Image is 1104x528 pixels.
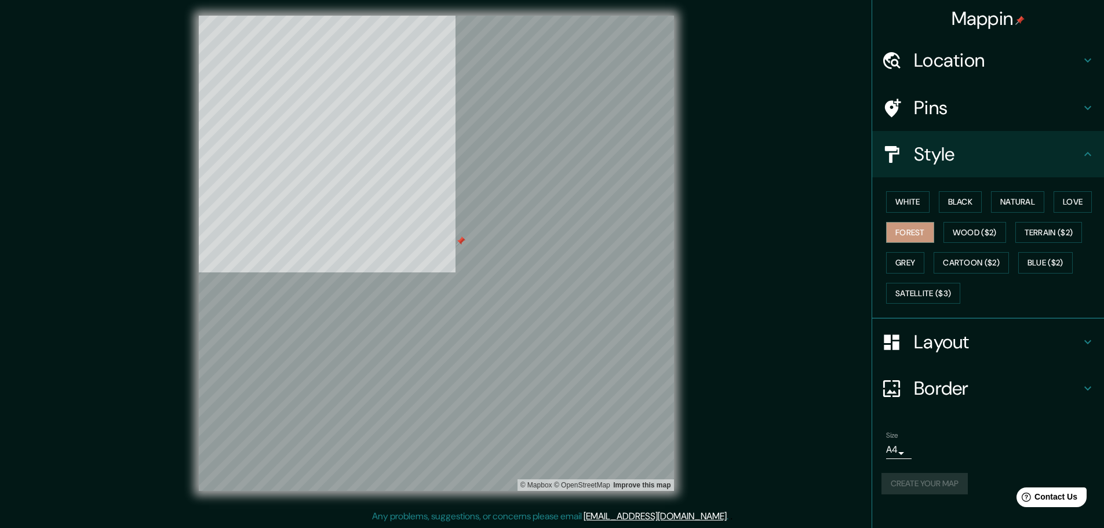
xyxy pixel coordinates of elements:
[872,365,1104,412] div: Border
[872,37,1104,83] div: Location
[939,191,982,213] button: Black
[1015,16,1025,25] img: pin-icon.png
[613,481,671,489] a: Map feedback
[886,440,912,459] div: A4
[886,191,930,213] button: White
[730,509,733,523] div: .
[991,191,1044,213] button: Natural
[886,431,898,440] label: Size
[728,509,730,523] div: .
[914,143,1081,166] h4: Style
[584,510,727,522] a: [EMAIL_ADDRESS][DOMAIN_NAME]
[914,377,1081,400] h4: Border
[886,222,934,243] button: Forest
[1001,483,1091,515] iframe: Help widget launcher
[554,481,610,489] a: OpenStreetMap
[520,481,552,489] a: Mapbox
[914,96,1081,119] h4: Pins
[943,222,1006,243] button: Wood ($2)
[934,252,1009,274] button: Cartoon ($2)
[1015,222,1083,243] button: Terrain ($2)
[886,283,960,304] button: Satellite ($3)
[914,49,1081,72] h4: Location
[1054,191,1092,213] button: Love
[952,7,1025,30] h4: Mappin
[872,319,1104,365] div: Layout
[872,85,1104,131] div: Pins
[914,330,1081,354] h4: Layout
[886,252,924,274] button: Grey
[372,509,728,523] p: Any problems, suggestions, or concerns please email .
[1018,252,1073,274] button: Blue ($2)
[872,131,1104,177] div: Style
